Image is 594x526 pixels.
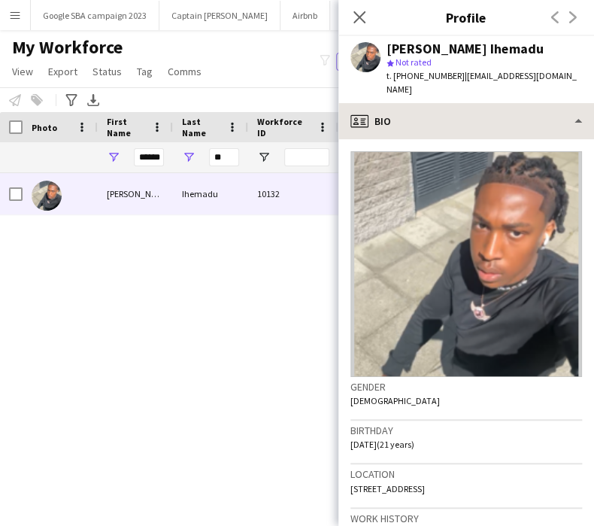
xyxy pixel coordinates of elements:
span: First Name [107,116,146,138]
div: 10132 [248,173,338,214]
span: Last Name [182,116,221,138]
h3: Location [350,467,582,481]
button: FIRST CHOICE Campaign [330,1,450,30]
input: Last Name Filter Input [209,148,239,166]
div: Ihemadu [173,173,248,214]
span: Workforce ID [257,116,311,138]
button: Everyone9,772 [336,53,411,71]
button: Google SBA campaign 2023 [31,1,159,30]
span: [DEMOGRAPHIC_DATA] [350,395,440,406]
img: Daniels Ihemadu [32,181,62,211]
span: Not rated [395,56,432,68]
a: Status [86,62,128,81]
div: [PERSON_NAME] Ihemadu [386,42,544,56]
h3: Profile [338,8,594,27]
span: Status [92,65,122,78]
div: Bio [338,103,594,139]
button: Open Filter Menu [257,151,271,164]
span: | [EMAIL_ADDRESS][DOMAIN_NAME] [386,70,577,95]
a: Export [42,62,83,81]
span: My Workforce [12,36,123,59]
a: View [6,62,39,81]
span: View [12,65,33,78]
img: Crew avatar or photo [350,151,582,377]
span: [DATE] (21 years) [350,439,414,450]
a: Tag [131,62,159,81]
span: [STREET_ADDRESS] [350,483,425,494]
span: Tag [137,65,153,78]
app-action-btn: Export XLSX [84,91,102,109]
div: [PERSON_NAME] [98,173,173,214]
button: Captain [PERSON_NAME] [159,1,280,30]
button: Airbnb [280,1,330,30]
a: Comms [162,62,208,81]
h3: Gender [350,380,582,394]
input: First Name Filter Input [134,148,164,166]
span: Photo [32,122,57,133]
input: Workforce ID Filter Input [284,148,329,166]
span: Comms [168,65,202,78]
button: Open Filter Menu [107,151,120,164]
span: Export [48,65,77,78]
app-action-btn: Advanced filters [62,91,80,109]
button: Open Filter Menu [182,151,195,164]
h3: Work history [350,512,582,525]
span: t. [PHONE_NUMBER] [386,70,465,81]
h3: Birthday [350,424,582,437]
